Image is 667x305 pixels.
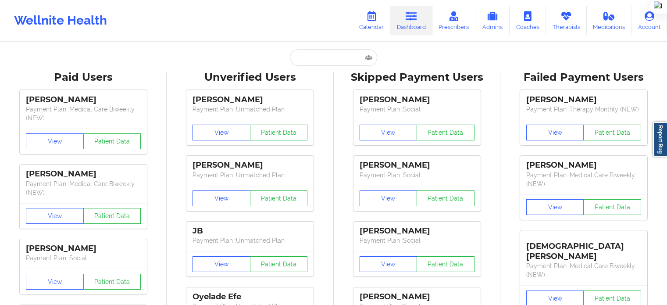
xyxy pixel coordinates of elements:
button: View [360,256,417,272]
button: Patient Data [250,125,308,140]
button: View [193,125,250,140]
p: Payment Plan : Unmatched Plan [193,236,307,245]
button: View [26,274,84,290]
button: Patient Data [417,256,474,272]
div: [PERSON_NAME] [26,95,141,105]
a: Calendar [353,6,390,35]
p: Payment Plan : Social [360,236,474,245]
div: Paid Users [6,71,161,84]
a: Medications [587,6,632,35]
a: Account [631,6,667,35]
p: Payment Plan : Medical Care Biweekly (NEW) [26,105,141,122]
button: View [360,190,417,206]
p: Payment Plan : Therapy Monthly (NEW) [526,105,641,114]
button: View [360,125,417,140]
button: Patient Data [250,190,308,206]
div: [PERSON_NAME] [360,160,474,170]
div: [PERSON_NAME] [360,292,474,302]
div: [PERSON_NAME] [526,160,641,170]
button: Patient Data [583,125,641,140]
p: Payment Plan : Unmatched Plan [193,105,307,114]
button: Patient Data [417,125,474,140]
button: Patient Data [417,190,474,206]
button: Patient Data [83,208,141,224]
p: Payment Plan : Unmatched Plan [193,171,307,179]
div: [PERSON_NAME] [193,95,307,105]
div: Skipped Payment Users [340,71,494,84]
div: [PERSON_NAME] [26,244,141,254]
p: Payment Plan : Medical Care Biweekly (NEW) [26,179,141,197]
button: View [26,133,84,149]
button: Patient Data [83,133,141,149]
a: Coaches [510,6,546,35]
p: Payment Plan : Social [26,254,141,262]
div: [PERSON_NAME] [360,95,474,105]
button: View [526,199,584,215]
button: Patient Data [83,274,141,290]
div: Oyelade Efe [193,292,307,302]
p: Payment Plan : Medical Care Biweekly (NEW) [526,262,641,279]
div: [DEMOGRAPHIC_DATA][PERSON_NAME] [526,235,641,262]
button: Patient Data [250,256,308,272]
div: [PERSON_NAME] [193,160,307,170]
a: Therapists [546,6,587,35]
p: Payment Plan : Medical Care Biweekly (NEW) [526,171,641,188]
p: Payment Plan : Social [360,171,474,179]
button: View [26,208,84,224]
button: View [193,190,250,206]
div: [PERSON_NAME] [26,169,141,179]
div: Unverified Users [173,71,327,84]
div: Failed Payment Users [506,71,661,84]
a: Report Bug [653,122,667,157]
button: Patient Data [583,199,641,215]
div: [PERSON_NAME] [526,95,641,105]
p: Payment Plan : Social [360,105,474,114]
div: [PERSON_NAME] [360,226,474,236]
a: Prescribers [432,6,476,35]
div: JB [193,226,307,236]
a: Admins [475,6,510,35]
button: View [526,125,584,140]
a: Dashboard [390,6,432,35]
button: View [193,256,250,272]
